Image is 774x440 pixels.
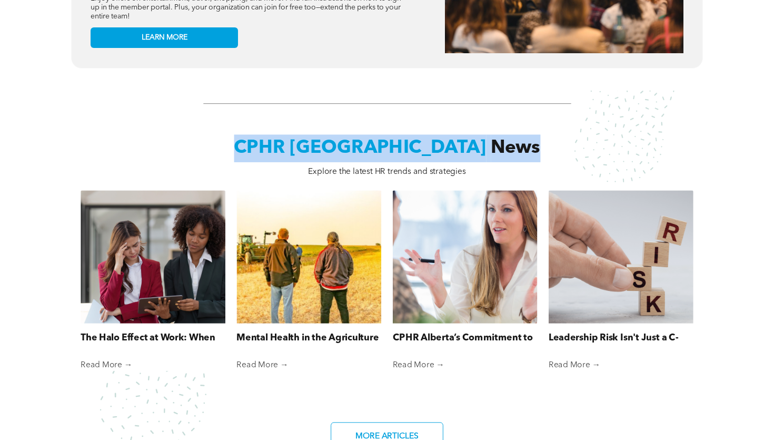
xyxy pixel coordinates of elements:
a: Read More → [236,360,381,370]
a: The Halo Effect at Work: When First Impressions Cloud Fair Judgment [81,331,225,345]
a: CPHR Alberta’s Commitment to Supporting Reservists [393,331,538,345]
a: Read More → [393,360,538,370]
a: LEARN MORE [91,27,238,48]
a: Read More → [81,360,225,370]
span: CPHR [GEOGRAPHIC_DATA] [234,140,486,158]
a: Read More → [549,360,693,370]
span: LEARN MORE [142,33,187,42]
a: Leadership Risk Isn't Just a C-Suite Concern [549,331,693,345]
span: Explore the latest HR trends and strategies [308,168,465,177]
a: Mental Health in the Agriculture Industry [236,331,381,345]
span: News [491,140,540,158]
